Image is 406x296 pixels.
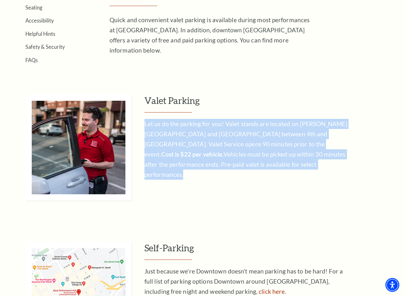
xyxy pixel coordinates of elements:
h3: Valet Parking [144,94,400,113]
img: Valet Parking [25,94,132,201]
div: Accessibility Menu [385,278,399,292]
a: FAQs [25,57,38,63]
p: Quick and convenient valet parking is available during most performances at [GEOGRAPHIC_DATA]. In... [110,15,316,55]
p: Let us do the parking for you! Valet stands are located on [PERSON_NAME][GEOGRAPHIC_DATA] and [GE... [144,119,351,180]
a: Accessibility [25,17,54,23]
a: Safety & Security [25,44,65,50]
a: Seating [25,4,42,10]
a: Helpful Hints [25,31,55,37]
a: For a full list of parking options Downtown around Sundance Square, including free night and week... [259,288,285,295]
h3: Self-Parking [144,242,400,260]
strong: Cost is $22 per vehicle. [161,151,223,158]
